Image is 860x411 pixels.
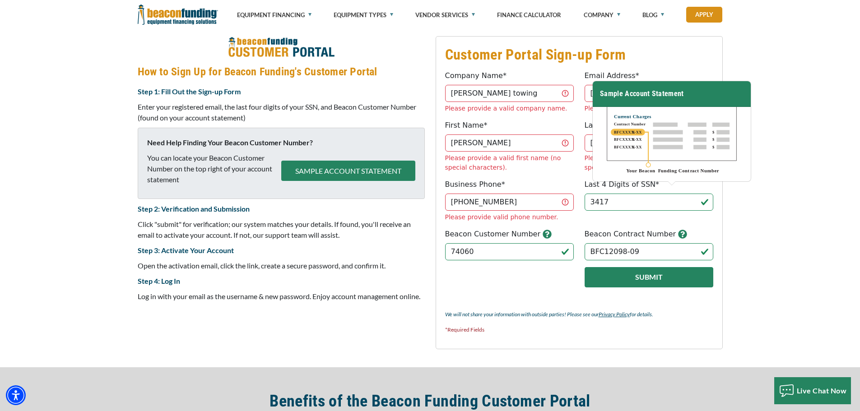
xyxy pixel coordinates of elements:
img: How to Sign Up for Beacon Funding's Customer Portal [228,36,335,60]
label: Beacon Contract Number [585,229,676,240]
h3: Sample Account Statement [593,81,751,107]
a: Apply [686,7,722,23]
p: Click "submit" for verification; our system matches your details. If found, you'll receive an ema... [138,219,425,240]
button: button [543,229,552,240]
p: Enter your registered email, the last four digits of your SSN, and Beacon Customer Number (found ... [138,102,425,123]
span: Live Chat Now [797,386,847,395]
iframe: reCAPTCHA [445,267,555,295]
label: First Name* [445,120,488,131]
input: (555) 555-5555 [445,194,574,211]
div: Please provide valid phone number. [445,212,574,222]
strong: Step 4: Log In [138,277,180,285]
button: SAMPLE ACCOUNT STATEMENT [281,161,415,181]
input: jdoe@gmail.com [585,85,713,102]
p: You can locate your Beacon Customer Number on the top right of your account statement [147,152,281,185]
strong: Step 2: Verification and Submission [138,204,250,213]
input: Beacon Funding [445,85,574,102]
input: Doe [585,134,713,152]
div: Please provide a valid first name (no special characters). [445,153,574,172]
input: 123456 [445,243,574,260]
p: *Required Fields [445,324,713,335]
label: Company Name* [445,70,507,81]
strong: Step 3: Activate Your Account [138,246,234,254]
a: Privacy Policy [599,311,630,318]
div: Please provide a valid email address. [585,104,713,113]
input: John [445,134,574,152]
label: Email Address* [585,70,639,81]
h3: Customer Portal Sign-up Form [445,46,713,64]
input: 1234 [585,194,713,211]
button: Submit [585,267,713,287]
p: We will not share your information with outside parties! Please see our for details. [445,309,713,320]
label: Beacon Customer Number [445,229,541,240]
div: Please provide a valid company name. [445,104,574,113]
strong: Need Help Finding Your Beacon Customer Number? [147,138,313,147]
div: Accessibility Menu [6,385,26,405]
label: Last 4 Digits of SSN* [585,179,660,190]
div: Please provide a valid last name (no special characters). [585,153,713,172]
strong: Step 1: Fill Out the Sign-up Form [138,87,241,96]
p: Open the activation email, click the link, create a secure password, and confirm it. [138,260,425,271]
p: Log in with your email as the username & new password. Enjoy account management online. [138,291,425,302]
input: BFC12345-01 [585,243,713,260]
h4: How to Sign Up for Beacon Funding's Customer Portal [138,64,425,79]
label: Business Phone* [445,179,505,190]
label: Last Name* [585,120,627,131]
button: Live Chat Now [774,377,851,404]
button: button [678,229,687,240]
